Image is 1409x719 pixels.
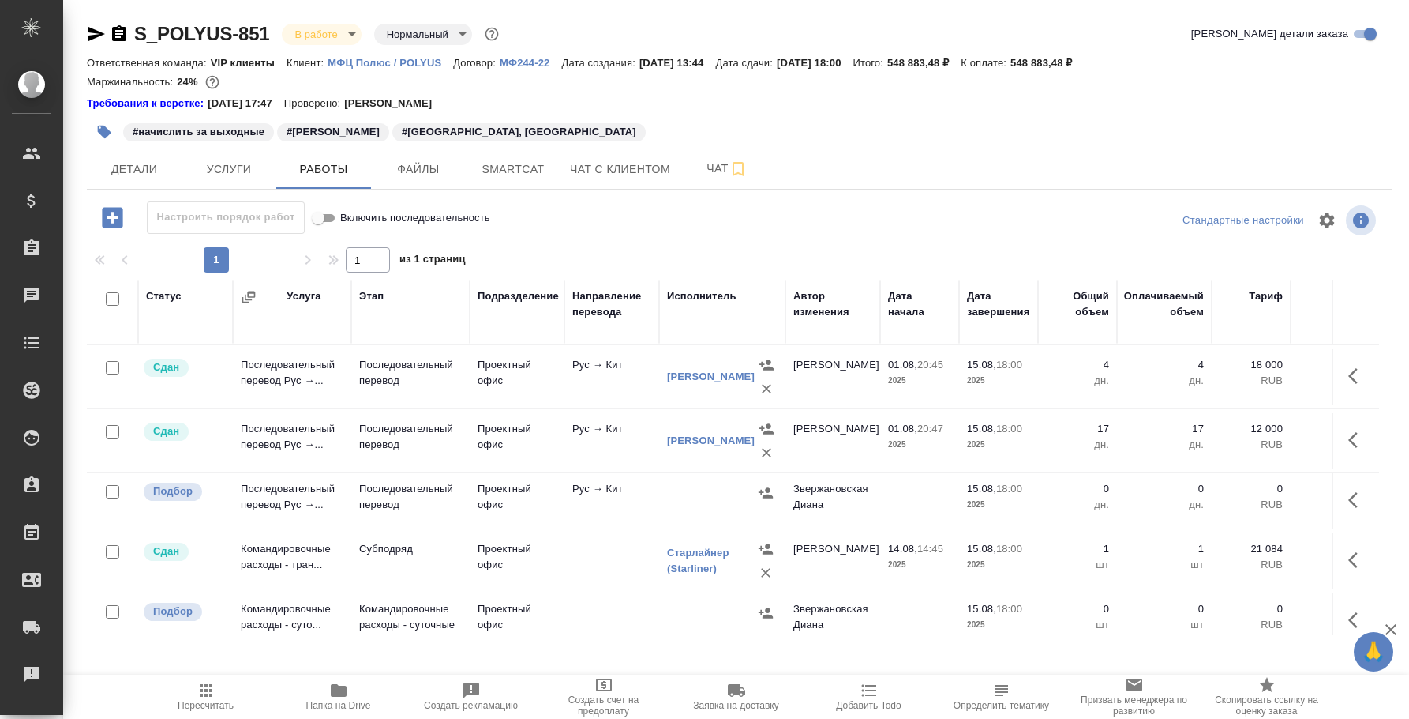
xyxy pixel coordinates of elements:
p: МФ244-22 [500,57,562,69]
button: Добавить работу [91,201,134,234]
td: Проектный офис [470,413,564,469]
button: Скопировать ссылку [110,24,129,43]
p: RUB [1220,373,1283,389]
span: Включить последовательность [340,210,490,226]
div: Направление перевода [572,288,651,320]
p: 17 [1046,421,1109,437]
button: Доп статусы указывают на важность/срочность заказа [482,24,502,44]
td: Рус → Кит [564,413,659,469]
p: Подбор [153,604,193,619]
p: 204 000 [1298,421,1370,437]
p: 4 [1046,357,1109,373]
p: 548 883,48 ₽ [1010,57,1084,69]
div: В работе [282,24,361,45]
p: 0 [1125,481,1204,497]
p: 20:47 [917,423,943,435]
a: Старлайнер (Starliner) [667,547,729,574]
div: Дата завершения [967,288,1030,320]
td: Проектный офис [470,533,564,589]
p: шт [1125,557,1204,573]
div: Подразделение [478,288,559,304]
td: Последовательный перевод Рус →... [233,349,351,405]
p: 4 [1125,357,1204,373]
p: Субподряд [359,541,462,557]
div: Менеджер проверил работу исполнителя, передает ее на следующий этап [142,541,225,563]
p: К оплате: [961,57,1010,69]
p: #[PERSON_NAME] [287,124,380,140]
p: шт [1046,557,1109,573]
p: шт [1125,617,1204,633]
div: Менеджер проверил работу исполнителя, передает ее на следующий этап [142,357,225,378]
p: МФЦ Полюс / POLYUS [328,57,453,69]
button: Здесь прячутся важные кнопки [1339,541,1377,579]
p: 12 000 [1220,421,1283,437]
span: Посмотреть информацию [1346,205,1379,235]
button: 346731.90 RUB; [202,72,223,92]
button: Назначить [754,601,778,625]
p: RUB [1298,557,1370,573]
span: Туяна [275,124,391,137]
td: Проектный офис [470,349,564,405]
a: Требования к верстке: [87,96,208,111]
td: Командировочные расходы - тран... [233,533,351,589]
span: Чат [689,159,765,179]
p: Дата создания: [561,57,639,69]
td: Рус → Кит [564,349,659,405]
a: [PERSON_NAME] [667,435,755,446]
a: МФЦ Полюс / POLYUS [328,55,453,69]
div: Менеджер проверил работу исполнителя, передает ее на следующий этап [142,421,225,442]
span: Детали [96,160,172,179]
div: Исполнитель [667,288,736,304]
span: Услуги [191,160,267,179]
p: 0 [1046,601,1109,617]
p: 17 [1125,421,1204,437]
button: Здесь прячутся важные кнопки [1339,357,1377,395]
a: S_POLYUS-851 [134,23,269,44]
button: 🙏 [1354,632,1393,672]
p: 2025 [967,373,1030,389]
p: дн. [1125,497,1204,513]
td: Проектный офис [470,473,564,529]
div: В работе [374,24,472,45]
td: Последовательный перевод Рус →... [233,473,351,529]
div: Статус [146,288,182,304]
p: 18 000 [1220,357,1283,373]
p: VIP клиенты [211,57,287,69]
p: 0 [1046,481,1109,497]
p: Сдан [153,544,179,559]
td: Последовательный перевод Рус →... [233,413,351,469]
p: RUB [1298,617,1370,633]
p: 18:00 [996,423,1022,435]
td: [PERSON_NAME] [785,413,880,469]
p: Последовательный перевод [359,481,462,513]
span: начислить за выходные [122,124,275,137]
p: 21 084 [1220,541,1283,557]
div: Нажми, чтобы открыть папку с инструкцией [87,96,208,111]
p: [DATE] 17:47 [208,96,284,111]
p: 21 084 [1298,541,1370,557]
p: Итого: [853,57,887,69]
p: RUB [1220,617,1283,633]
td: Рус → Кит [564,473,659,529]
button: Нормальный [382,28,453,41]
button: Удалить [754,561,778,585]
div: Дата начала [888,288,951,320]
div: Тариф [1249,288,1283,304]
button: Назначить [755,417,778,441]
p: 18:00 [996,603,1022,615]
div: Можно подбирать исполнителей [142,601,225,623]
p: Клиент: [287,57,328,69]
p: 2025 [967,437,1030,453]
p: 15.08, [967,543,996,555]
p: 15.08, [967,603,996,615]
p: 0 [1298,601,1370,617]
p: 72 000 [1298,357,1370,373]
button: Назначить [754,481,778,505]
button: Удалить [755,377,778,401]
p: 1 [1125,541,1204,557]
p: 0 [1220,481,1283,497]
p: Сдан [153,423,179,439]
button: Назначить [754,537,778,561]
p: 2025 [888,373,951,389]
p: дн. [1046,437,1109,453]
